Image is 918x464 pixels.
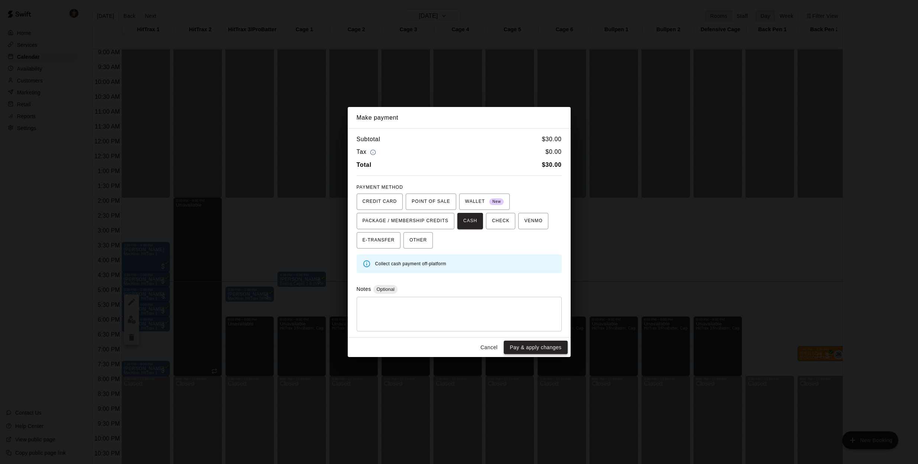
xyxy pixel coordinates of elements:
button: VENMO [518,213,548,229]
button: OTHER [403,232,433,249]
h6: $ 0.00 [545,147,561,157]
span: PAYMENT METHOD [357,185,403,190]
button: CASH [457,213,483,229]
span: Optional [373,286,397,292]
h6: $ 30.00 [542,134,562,144]
b: $ 30.00 [542,162,562,168]
button: Cancel [477,341,501,354]
h2: Make payment [348,107,571,129]
span: CASH [463,215,477,227]
span: POINT OF SALE [412,196,450,208]
button: CREDIT CARD [357,194,403,210]
button: Pay & apply changes [504,341,567,354]
span: WALLET [465,196,504,208]
b: Total [357,162,372,168]
span: VENMO [524,215,542,227]
span: PACKAGE / MEMBERSHIP CREDITS [363,215,449,227]
span: CREDIT CARD [363,196,397,208]
button: E-TRANSFER [357,232,401,249]
span: E-TRANSFER [363,234,395,246]
button: POINT OF SALE [406,194,456,210]
label: Notes [357,286,371,292]
button: PACKAGE / MEMBERSHIP CREDITS [357,213,455,229]
span: New [489,197,504,207]
button: WALLET New [459,194,510,210]
h6: Tax [357,147,378,157]
h6: Subtotal [357,134,380,144]
span: CHECK [492,215,509,227]
span: OTHER [409,234,427,246]
button: CHECK [486,213,515,229]
span: Collect cash payment off-platform [375,261,447,266]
